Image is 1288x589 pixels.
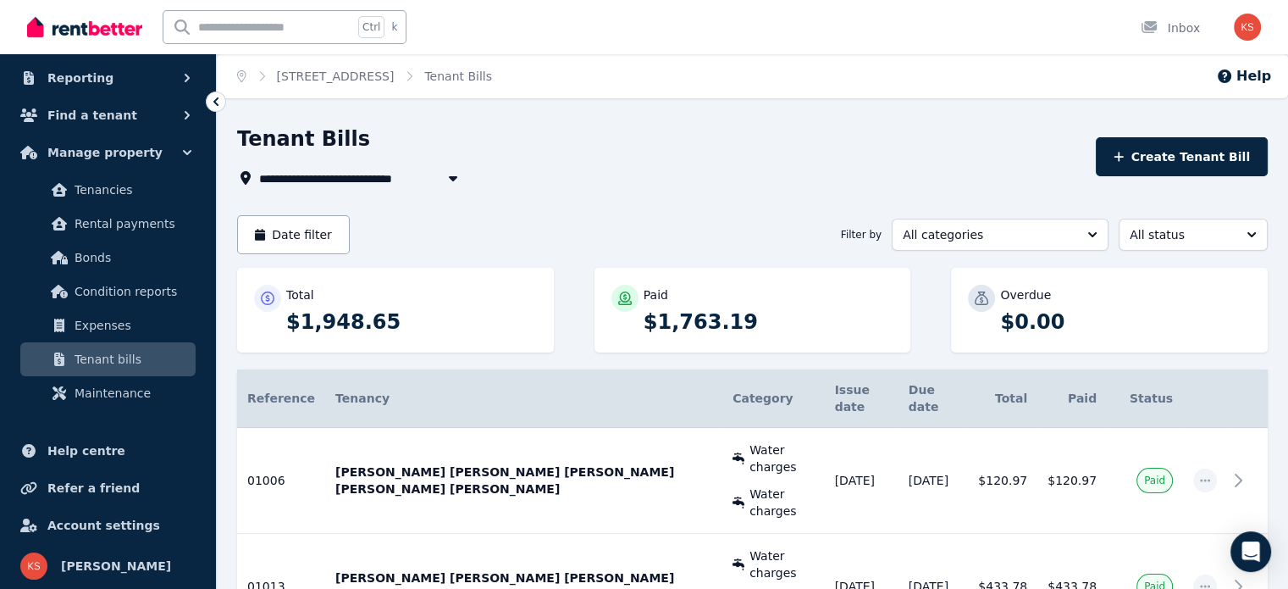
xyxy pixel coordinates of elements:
span: Reporting [47,68,113,88]
th: Status [1107,370,1183,428]
button: All categories [892,219,1108,251]
p: Paid [644,286,668,303]
p: $0.00 [1000,308,1251,336]
span: Account settings [47,515,160,536]
a: Tenant bills [20,342,196,376]
th: Due date [898,370,968,428]
button: Manage property [14,136,202,169]
td: [DATE] [898,428,968,534]
img: Kosta Safos [1234,14,1261,41]
a: Rental payments [20,207,196,241]
th: Total [968,370,1037,428]
img: Kosta Safos [20,553,47,580]
span: Ctrl [358,16,384,38]
span: Filter by [841,228,882,242]
span: Water charges [749,486,814,520]
div: Open Intercom Messenger [1230,531,1271,572]
td: $120.97 [968,428,1037,534]
span: Maintenance [75,383,189,403]
span: Bonds [75,247,189,268]
th: Category [722,370,824,428]
span: Reference [247,392,315,405]
a: Bonds [20,241,196,275]
span: Find a tenant [47,105,137,125]
a: Maintenance [20,376,196,410]
a: [STREET_ADDRESS] [277,69,395,83]
span: Expenses [75,315,189,336]
nav: Breadcrumb [217,54,512,98]
td: [DATE] [825,428,898,534]
span: Water charges [749,547,814,581]
button: Help [1216,66,1271,86]
div: Inbox [1141,19,1200,36]
p: Overdue [1000,286,1051,303]
td: $120.97 [1037,428,1107,534]
a: Refer a friend [14,471,202,505]
th: Paid [1037,370,1107,428]
a: Condition reports [20,275,196,308]
p: $1,763.19 [644,308,894,336]
span: [PERSON_NAME] [61,556,171,576]
a: Account settings [14,508,202,542]
span: Paid [1144,474,1165,487]
th: Tenancy [325,370,722,428]
span: All status [1130,226,1233,243]
span: 01006 [247,474,285,487]
a: Help centre [14,434,202,468]
button: All status [1119,219,1268,251]
span: Water charges [749,442,814,475]
span: All categories [903,226,1074,243]
a: Tenancies [20,173,196,207]
span: Tenant bills [75,349,189,370]
span: Refer a friend [47,478,140,498]
span: Rental payments [75,214,189,234]
th: Issue date [825,370,898,428]
p: Total [286,286,314,303]
span: Help centre [47,441,125,461]
h1: Tenant Bills [237,125,370,153]
p: [PERSON_NAME] [PERSON_NAME] [PERSON_NAME] [PERSON_NAME] [PERSON_NAME] [335,464,712,497]
button: Create Tenant Bill [1096,137,1268,176]
a: Expenses [20,308,196,342]
button: Reporting [14,61,202,95]
a: Tenant Bills [424,69,492,83]
img: RentBetter [27,14,142,40]
span: Manage property [47,142,163,163]
span: k [391,20,397,34]
button: Find a tenant [14,98,202,132]
button: Date filter [237,215,350,254]
p: $1,948.65 [286,308,537,336]
span: Condition reports [75,281,189,302]
span: Tenancies [75,180,189,200]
